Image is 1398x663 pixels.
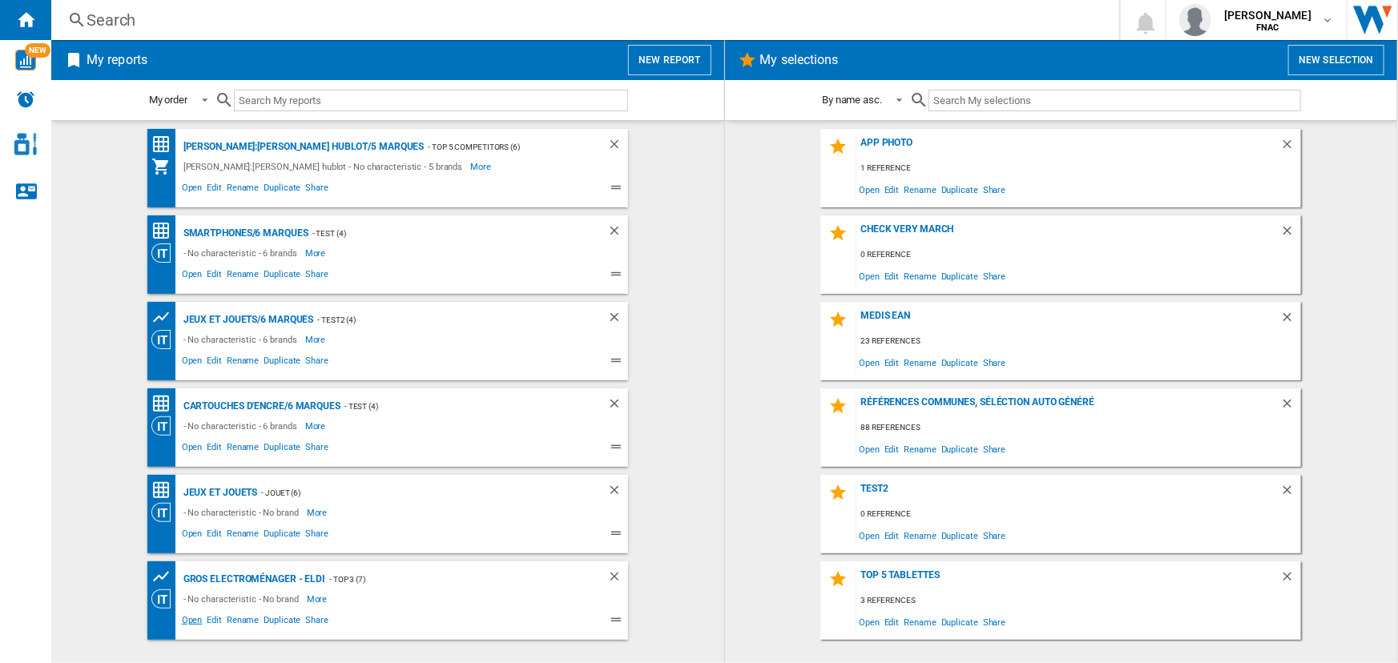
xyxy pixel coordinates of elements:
span: Open [179,526,205,545]
span: Edit [882,265,902,287]
span: Open [179,613,205,632]
span: Rename [224,613,261,632]
div: Price Matrix [151,480,179,500]
span: Share [303,267,331,286]
span: Duplicate [939,438,981,460]
div: Category View [151,243,179,263]
div: Références communes, séléction auto généré [856,396,1280,418]
div: Delete [1280,137,1301,159]
div: Category View [151,589,179,609]
span: Share [981,524,1009,546]
button: New selection [1288,45,1384,75]
span: Duplicate [939,524,981,546]
span: Open [856,611,882,633]
span: Open [856,438,882,460]
span: Open [856,524,882,546]
div: Delete [1280,223,1301,245]
div: Gros electroménager - Eldi [179,569,325,589]
div: Delete [607,223,628,243]
div: test2 [856,483,1280,504]
span: Rename [901,265,938,287]
div: My Assortment [151,157,179,176]
span: Share [303,526,331,545]
div: Delete [607,137,628,157]
div: - Jouet (6) [257,483,574,503]
span: Rename [901,524,938,546]
span: Duplicate [939,352,981,373]
div: Delete [1280,483,1301,504]
span: More [305,416,328,436]
div: Category View [151,416,179,436]
span: Duplicate [261,353,303,372]
div: 23 references [856,331,1301,352]
span: Open [179,440,205,459]
img: profile.jpg [1179,4,1211,36]
span: Duplicate [939,265,981,287]
div: Smartphones/6 marques [179,223,308,243]
span: Duplicate [261,440,303,459]
span: More [307,503,330,522]
span: More [307,589,330,609]
div: My order [149,94,187,106]
button: New report [628,45,711,75]
span: Share [303,180,331,199]
div: Price Matrix [151,394,179,414]
div: - top 3 (7) [325,569,575,589]
span: Rename [224,353,261,372]
div: 88 references [856,418,1301,438]
div: Price Matrix [151,221,179,241]
span: NEW [25,43,50,58]
div: - No characteristic - 6 brands [179,416,305,436]
span: Share [981,611,1009,633]
span: Share [981,179,1009,200]
h2: My selections [757,45,842,75]
span: [PERSON_NAME] [1224,7,1311,23]
div: Price Matrix [151,135,179,155]
span: Open [856,265,882,287]
div: - No characteristic - 6 brands [179,243,305,263]
span: Open [856,179,882,200]
span: Share [303,353,331,372]
span: Duplicate [939,179,981,200]
div: Category View [151,330,179,349]
span: Duplicate [261,526,303,545]
div: Delete [1280,396,1301,418]
b: FNAC [1256,22,1279,33]
span: Edit [204,526,224,545]
div: Delete [607,310,628,330]
div: - No characteristic - 6 brands [179,330,305,349]
span: More [305,330,328,349]
span: Edit [204,440,224,459]
div: Delete [1280,310,1301,331]
span: Edit [882,524,902,546]
div: check very March [856,223,1280,245]
div: Delete [1280,569,1301,591]
div: top 5 tablettes [856,569,1280,591]
span: Open [179,353,205,372]
div: Delete [607,396,628,416]
span: Open [179,267,205,286]
span: Edit [204,180,224,199]
div: By name asc. [822,94,882,106]
img: alerts-logo.svg [16,90,35,109]
div: Prices and No. offers by retailer graph [151,567,179,587]
div: Jeux et jouets [179,483,258,503]
span: Rename [901,611,938,633]
div: [PERSON_NAME]:[PERSON_NAME] hublot/5 marques [179,137,425,157]
div: Search [87,9,1078,31]
input: Search My reports [234,90,628,111]
div: - test (4) [340,396,575,416]
div: Product prices grid [151,307,179,327]
div: Cartouches d'encre/6 marques [179,396,340,416]
div: 1 reference [856,159,1301,179]
span: Share [981,438,1009,460]
span: Rename [901,438,938,460]
div: 0 reference [856,504,1301,524]
div: Delete [607,569,628,589]
img: wise-card.svg [15,50,36,70]
span: Rename [224,180,261,199]
span: Share [981,265,1009,287]
div: app photo [856,137,1280,159]
span: Duplicate [261,180,303,199]
div: [PERSON_NAME]:[PERSON_NAME] hublot - No characteristic - 5 brands [179,157,471,176]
